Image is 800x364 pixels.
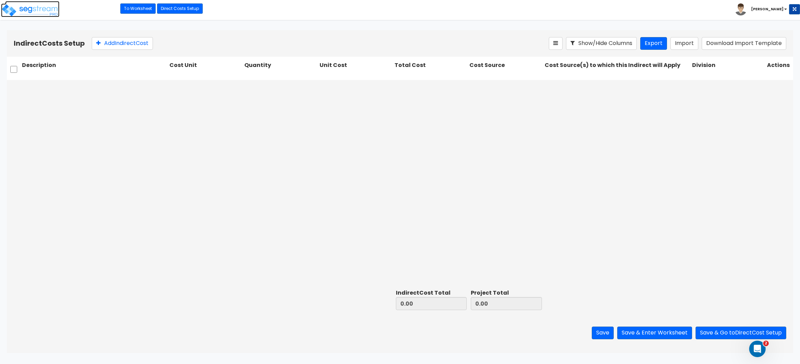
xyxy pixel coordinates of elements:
[468,60,543,77] div: Cost Source
[691,60,766,77] div: Division
[243,60,318,77] div: Quantity
[393,60,468,77] div: Total Cost
[566,37,637,50] button: Show/Hide Columns
[751,7,784,12] b: [PERSON_NAME]
[763,341,769,346] span: 2
[14,38,85,48] b: Indirect Costs Setup
[617,327,692,339] button: Save & Enter Worksheet
[318,60,393,77] div: Unit Cost
[592,327,614,339] button: Save
[168,60,243,77] div: Cost Unit
[549,37,563,50] button: Reorder Items
[21,60,168,77] div: Description
[120,3,156,14] a: To Worksheet
[749,341,766,357] iframe: Intercom live chat
[702,37,786,50] button: Download Import Template
[157,3,203,14] a: Direct Costs Setup
[471,289,542,297] div: Project Total
[735,3,747,15] img: avatar.png
[640,37,667,50] button: Export
[696,327,786,339] button: Save & Go toDirectCost Setup
[1,3,59,17] img: logo_pro_r.png
[543,60,691,77] div: Cost Source(s) to which this Indirect will Apply
[92,37,153,50] button: AddIndirectCost
[766,60,793,77] div: Actions
[396,289,467,297] div: Indirect Cost Total
[670,37,698,50] button: Import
